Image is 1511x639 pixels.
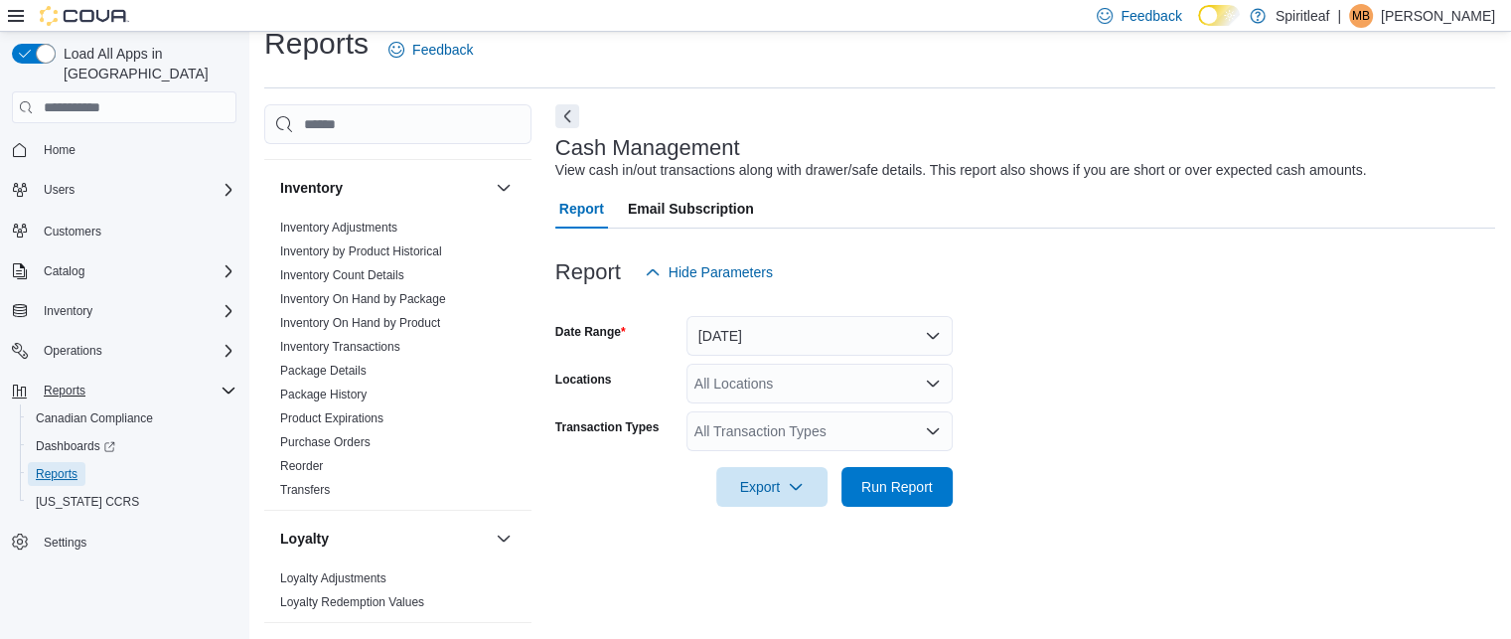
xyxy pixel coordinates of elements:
[280,595,424,609] a: Loyalty Redemption Values
[36,466,77,482] span: Reports
[1381,4,1495,28] p: [PERSON_NAME]
[280,291,446,307] span: Inventory On Hand by Package
[861,477,933,497] span: Run Report
[44,343,102,359] span: Operations
[1198,26,1199,27] span: Dark Mode
[36,178,82,202] button: Users
[412,40,473,60] span: Feedback
[36,299,100,323] button: Inventory
[264,216,531,510] div: Inventory
[4,528,244,557] button: Settings
[280,178,343,198] h3: Inventory
[4,337,244,365] button: Operations
[36,220,109,243] a: Customers
[40,6,129,26] img: Cova
[280,316,440,330] a: Inventory On Hand by Product
[1121,6,1181,26] span: Feedback
[44,535,86,551] span: Settings
[280,244,442,258] a: Inventory by Product Historical
[1198,5,1240,26] input: Dark Mode
[4,377,244,404] button: Reports
[36,410,153,426] span: Canadian Compliance
[637,252,781,292] button: Hide Parameters
[36,299,236,323] span: Inventory
[20,404,244,432] button: Canadian Compliance
[28,490,236,514] span: Washington CCRS
[4,135,244,164] button: Home
[280,411,383,425] a: Product Expirations
[264,566,531,622] div: Loyalty
[280,340,400,354] a: Inventory Transactions
[28,462,236,486] span: Reports
[56,44,236,83] span: Load All Apps in [GEOGRAPHIC_DATA]
[36,494,139,510] span: [US_STATE] CCRS
[280,410,383,426] span: Product Expirations
[1349,4,1373,28] div: Mitch B
[555,160,1367,181] div: View cash in/out transactions along with drawer/safe details. This report also shows if you are s...
[36,259,236,283] span: Catalog
[669,262,773,282] span: Hide Parameters
[280,482,330,498] span: Transfers
[20,488,244,516] button: [US_STATE] CCRS
[555,372,612,388] label: Locations
[280,387,367,402] span: Package History
[20,432,244,460] a: Dashboards
[280,388,367,401] a: Package History
[1352,4,1370,28] span: MB
[841,467,953,507] button: Run Report
[280,221,397,235] a: Inventory Adjustments
[28,434,236,458] span: Dashboards
[555,324,626,340] label: Date Range
[28,462,85,486] a: Reports
[555,419,659,435] label: Transaction Types
[492,527,516,551] button: Loyalty
[12,127,236,608] nav: Complex example
[686,316,953,356] button: [DATE]
[36,137,236,162] span: Home
[716,467,828,507] button: Export
[36,218,236,242] span: Customers
[280,594,424,610] span: Loyalty Redemption Values
[280,529,488,549] button: Loyalty
[280,267,404,283] span: Inventory Count Details
[36,138,83,162] a: Home
[1276,4,1329,28] p: Spiritleaf
[280,364,367,378] a: Package Details
[555,104,579,128] button: Next
[44,263,84,279] span: Catalog
[28,406,161,430] a: Canadian Compliance
[1337,4,1341,28] p: |
[44,142,76,158] span: Home
[44,182,75,198] span: Users
[280,571,386,585] a: Loyalty Adjustments
[280,243,442,259] span: Inventory by Product Historical
[36,379,236,402] span: Reports
[36,339,236,363] span: Operations
[280,459,323,473] a: Reorder
[36,259,92,283] button: Catalog
[492,176,516,200] button: Inventory
[36,531,94,555] a: Settings
[4,297,244,325] button: Inventory
[4,216,244,244] button: Customers
[555,136,740,160] h3: Cash Management
[36,530,236,555] span: Settings
[728,467,816,507] span: Export
[36,339,110,363] button: Operations
[264,24,369,64] h1: Reports
[4,176,244,204] button: Users
[28,490,147,514] a: [US_STATE] CCRS
[280,435,371,449] a: Purchase Orders
[280,570,386,586] span: Loyalty Adjustments
[280,483,330,497] a: Transfers
[36,438,115,454] span: Dashboards
[559,189,604,229] span: Report
[36,178,236,202] span: Users
[280,178,488,198] button: Inventory
[4,257,244,285] button: Catalog
[280,220,397,236] span: Inventory Adjustments
[280,315,440,331] span: Inventory On Hand by Product
[280,339,400,355] span: Inventory Transactions
[280,268,404,282] a: Inventory Count Details
[925,423,941,439] button: Open list of options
